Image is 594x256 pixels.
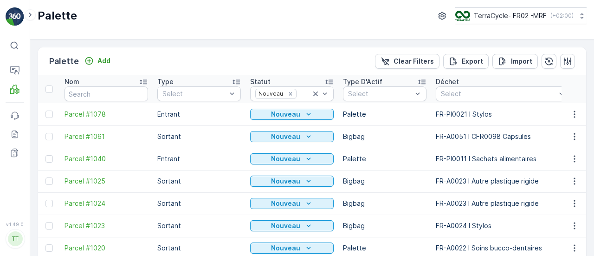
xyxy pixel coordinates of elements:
[45,200,53,207] div: Toggle Row Selected
[153,103,245,125] td: Entrant
[250,131,334,142] button: Nouveau
[153,170,245,192] td: Sortant
[455,11,470,21] img: terracycle.png
[45,177,53,185] div: Toggle Row Selected
[45,133,53,140] div: Toggle Row Selected
[157,77,174,86] p: Type
[271,177,300,186] p: Nouveau
[431,170,575,192] td: FR-A0023 I Autre plastique rigide
[348,89,412,98] p: Select
[455,7,587,24] button: TerraCycle- FR02 -MRF(+02:00)
[81,55,114,66] button: Add
[250,77,271,86] p: Statut
[285,90,296,98] div: Remove Nouveau
[338,103,431,125] td: Palette
[153,148,245,170] td: Entrant
[45,111,53,118] div: Toggle Row Selected
[394,57,434,66] p: Clear Filters
[153,125,245,148] td: Sortant
[250,153,334,164] button: Nouveau
[38,8,77,23] p: Palette
[441,89,556,98] p: Select
[511,57,532,66] p: Import
[250,198,334,209] button: Nouveau
[65,243,148,253] a: Parcel #1020
[431,103,575,125] td: FR-PI0021 I Stylos
[45,244,53,252] div: Toggle Row Selected
[65,154,148,164] a: Parcel #1040
[153,215,245,237] td: Sortant
[65,110,148,119] a: Parcel #1078
[6,229,24,249] button: TT
[65,132,148,141] a: Parcel #1061
[338,148,431,170] td: Palette
[338,125,431,148] td: Bigbag
[250,220,334,231] button: Nouveau
[338,215,431,237] td: Bigbag
[97,56,110,66] p: Add
[462,57,483,66] p: Export
[153,192,245,215] td: Sortant
[375,54,439,69] button: Clear Filters
[338,170,431,192] td: Bigbag
[271,110,300,119] p: Nouveau
[431,215,575,237] td: FR-A0024 I Stylos
[6,7,24,26] img: logo
[431,125,575,148] td: FR-A0051 I CFR0098 Capsules
[271,154,300,164] p: Nouveau
[162,89,226,98] p: Select
[443,54,489,69] button: Export
[65,199,148,208] a: Parcel #1024
[431,192,575,215] td: FR-A0023 I Autre plastique rigide
[45,222,53,230] div: Toggle Row Selected
[65,221,148,230] a: Parcel #1023
[492,54,538,69] button: Import
[65,86,148,101] input: Search
[271,243,300,253] p: Nouveau
[436,77,459,86] p: Déchet
[343,77,382,86] p: Type D'Actif
[271,221,300,230] p: Nouveau
[474,11,547,20] p: TerraCycle- FR02 -MRF
[250,109,334,120] button: Nouveau
[8,231,23,246] div: TT
[65,177,148,186] a: Parcel #1025
[271,132,300,141] p: Nouveau
[250,176,334,187] button: Nouveau
[65,77,79,86] p: Nom
[256,89,284,98] div: Nouveau
[250,243,334,254] button: Nouveau
[271,199,300,208] p: Nouveau
[431,148,575,170] td: FR-PI0011 I Sachets alimentaires
[6,222,24,227] span: v 1.49.0
[338,192,431,215] td: Bigbag
[550,12,574,20] p: ( +02:00 )
[45,155,53,163] div: Toggle Row Selected
[49,55,79,68] p: Palette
